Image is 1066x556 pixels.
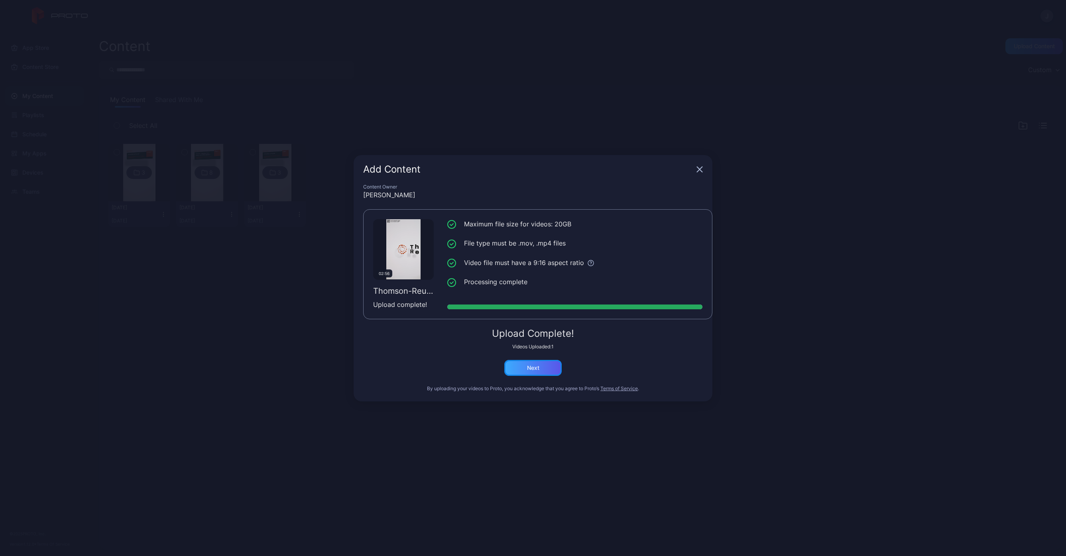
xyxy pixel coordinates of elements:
li: Video file must have a 9:16 aspect ratio [447,258,702,268]
button: Next [504,360,562,376]
div: Thomson-Reuters_Hologram_02-Tue-12th_V04_9-16_2160x3840_H264_ENG_[DATE].mp4 [373,286,434,296]
div: By uploading your videos to Proto, you acknowledge that you agree to Proto’s . [363,385,703,392]
div: Upload Complete! [363,329,703,338]
div: Add Content [363,165,693,174]
div: Videos Uploaded: 1 [363,344,703,350]
div: Content Owner [363,184,703,190]
li: File type must be .mov, .mp4 files [447,238,702,248]
button: Terms of Service [600,385,638,392]
li: Processing complete [447,277,702,287]
div: Upload complete! [373,300,434,309]
li: Maximum file size for videos: 20GB [447,219,702,229]
div: [PERSON_NAME] [363,190,703,200]
div: 02:56 [376,269,392,277]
